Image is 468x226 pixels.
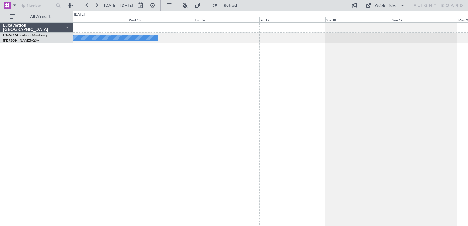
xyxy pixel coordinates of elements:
[16,15,65,19] span: All Aircraft
[391,17,457,22] div: Sun 19
[375,3,396,9] div: Quick Links
[62,17,128,22] div: Tue 14
[194,17,259,22] div: Thu 16
[259,17,325,22] div: Fri 17
[128,17,194,22] div: Wed 15
[218,3,244,8] span: Refresh
[209,1,246,10] button: Refresh
[325,17,391,22] div: Sat 18
[3,34,47,37] a: LX-AOACitation Mustang
[3,38,39,43] a: [PERSON_NAME]/QSA
[7,12,66,22] button: All Aircraft
[363,1,408,10] button: Quick Links
[19,1,54,10] input: Trip Number
[104,3,133,8] span: [DATE] - [DATE]
[74,12,85,17] div: [DATE]
[3,34,17,37] span: LX-AOA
